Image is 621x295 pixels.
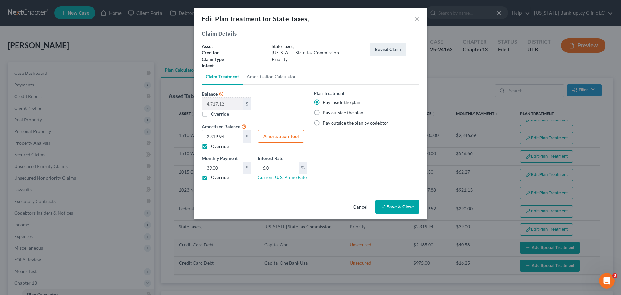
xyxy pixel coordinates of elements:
[211,174,229,181] label: Override
[211,143,229,150] label: Override
[370,43,406,56] button: Revisit Claim
[199,43,268,50] div: Asset
[375,200,419,214] button: Save & Close
[202,124,240,129] span: Amortized Balance
[268,50,366,56] div: [US_STATE] State Tax Commission
[599,273,615,289] iframe: Intercom live chat
[202,130,243,143] input: 0.00
[258,155,283,162] label: Interest Rate
[258,162,299,174] input: 0.00
[415,15,419,23] button: ×
[243,130,251,143] div: $
[199,62,268,69] div: Intent
[258,130,304,143] button: Amortization Tool
[268,43,366,50] div: State Taxes,
[202,30,419,38] h5: Claim Details
[323,120,388,126] label: Pay outside the plan by codebtor
[243,98,251,110] div: $
[323,109,363,116] label: Pay outside the plan
[268,56,366,62] div: Priority
[202,69,243,85] a: Claim Treatment
[202,162,243,174] input: 0.00
[243,69,300,85] a: Amortization Calculator
[202,155,238,162] label: Monthly Payment
[199,50,268,56] div: Creditor
[243,162,251,174] div: $
[314,90,344,96] label: Plan Treatment
[202,98,243,110] input: Balance $ Override
[612,273,617,278] span: 3
[199,56,268,62] div: Claim Type
[299,162,307,174] div: %
[348,201,373,214] button: Cancel
[258,175,307,180] a: Current U. S. Prime Rate
[323,99,360,106] label: Pay inside the plan
[211,110,229,117] label: Override
[202,91,218,96] span: Balance
[202,14,309,23] div: Edit Plan Treatment for State Taxes,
